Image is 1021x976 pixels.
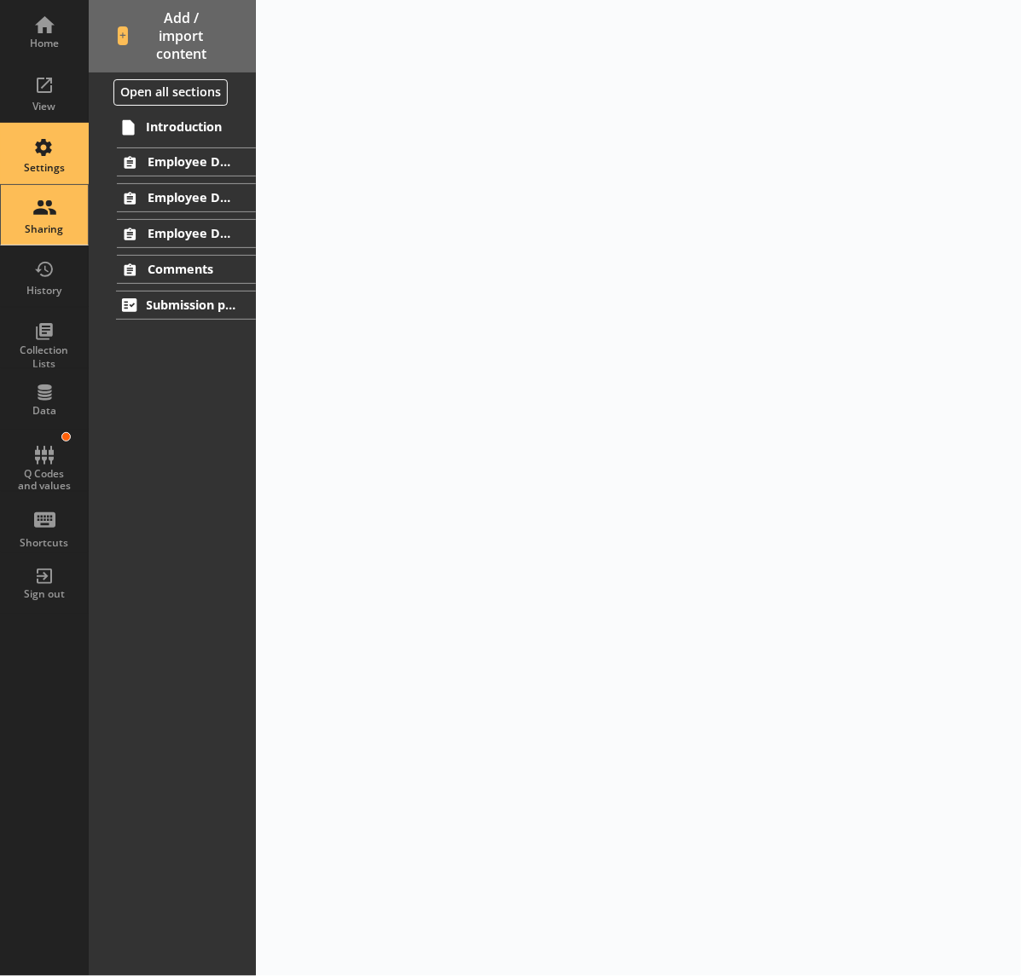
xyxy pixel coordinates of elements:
[117,183,256,212] a: Employee Details for Employee 2
[15,222,74,236] div: Sharing
[148,261,238,277] span: Comments
[147,118,238,135] span: Introduction
[148,225,238,241] span: Employee Details for Employee 3
[15,284,74,297] div: History
[116,113,256,141] a: Introduction
[148,153,238,170] span: Employee Details for Employee 1
[117,255,256,284] a: Comments
[15,37,74,50] div: Home
[89,255,256,284] li: Comments
[15,468,74,493] div: Q Codes and values
[15,161,74,175] div: Settings
[15,404,74,418] div: Data
[15,344,74,370] div: Collection Lists
[118,9,228,62] span: Add / import content
[147,297,238,313] span: Submission page
[116,291,256,320] a: Submission page
[89,219,256,248] li: Employee Details for Employee 3
[15,536,74,550] div: Shortcuts
[148,189,238,205] span: Employee Details for Employee 2
[117,147,256,176] a: Employee Details for Employee 1
[15,587,74,601] div: Sign out
[89,147,256,176] li: Employee Details for Employee 1
[15,100,74,113] div: View
[113,79,228,106] button: Open all sections
[117,219,256,248] a: Employee Details for Employee 3
[89,183,256,212] li: Employee Details for Employee 2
